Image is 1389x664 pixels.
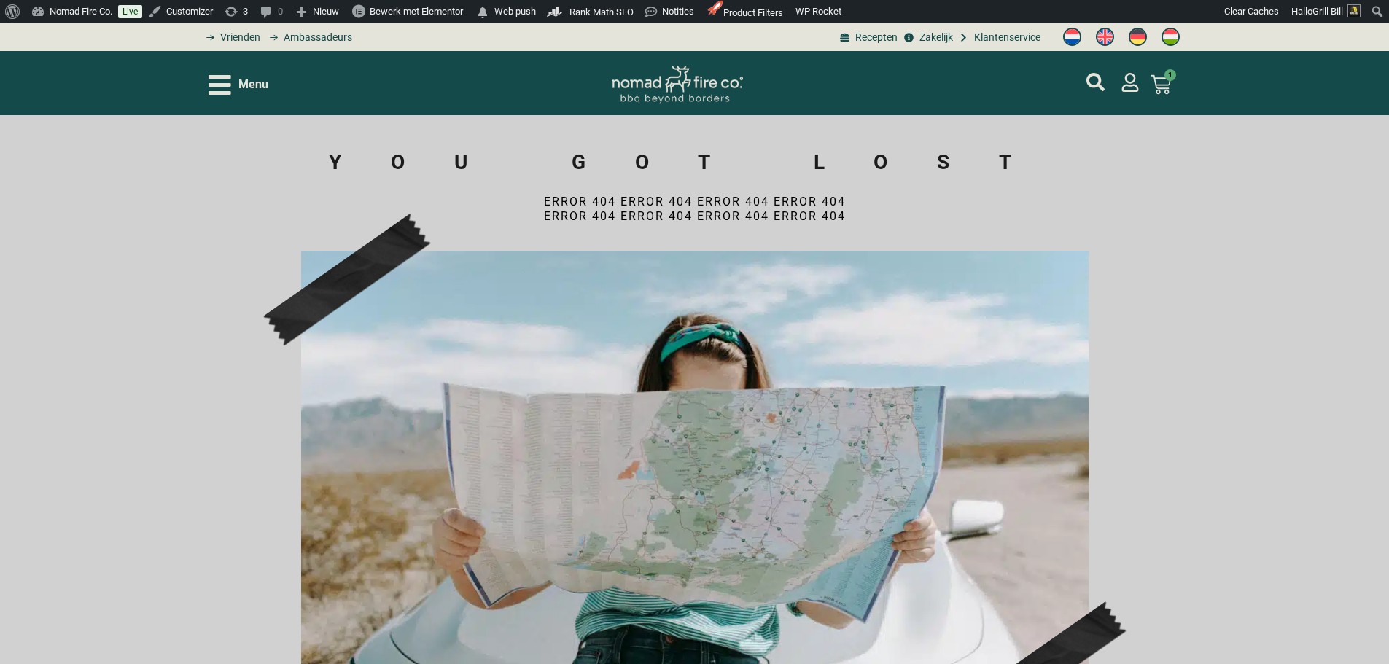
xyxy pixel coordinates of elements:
span: Vrienden [217,30,260,45]
a: mijn account [1086,73,1105,91]
span: Klantenservice [970,30,1040,45]
a: grill bill ambassadors [264,30,351,45]
span: Zakelijk [916,30,953,45]
a: BBQ recepten [838,30,898,45]
a: grill bill klantenservice [957,30,1040,45]
span: Bewerk met Elementor [370,6,463,17]
img: Hongaars [1162,28,1180,46]
a: Switch to Hongaars [1154,24,1187,50]
img: Nederlands [1063,28,1081,46]
span: Rank Math SEO [569,7,634,17]
h1: YOU GOT LOST [257,152,1132,173]
span: Recepten [852,30,898,45]
img: Duits [1129,28,1147,46]
span:  [475,2,490,23]
a: Switch to Duits [1121,24,1154,50]
a: Live [118,5,142,18]
img: Avatar of Grill Bill [1347,4,1361,17]
span: Grill Bill [1312,6,1343,17]
a: Switch to Engels [1089,24,1121,50]
span: Ambassadeurs [280,30,352,45]
a: grill bill vrienden [201,30,260,45]
span: Menu [238,76,268,93]
p: error 404 error 404 error 404 error 404 error 404 error 404 error 404 error 404 [257,195,1132,222]
span: 1 [1164,69,1176,81]
img: Nomad Logo [612,66,743,104]
div: Open/Close Menu [209,72,268,98]
img: Engels [1096,28,1114,46]
a: grill bill zakeljk [901,30,952,45]
a: mijn account [1121,73,1140,92]
a: 1 [1133,66,1188,103]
